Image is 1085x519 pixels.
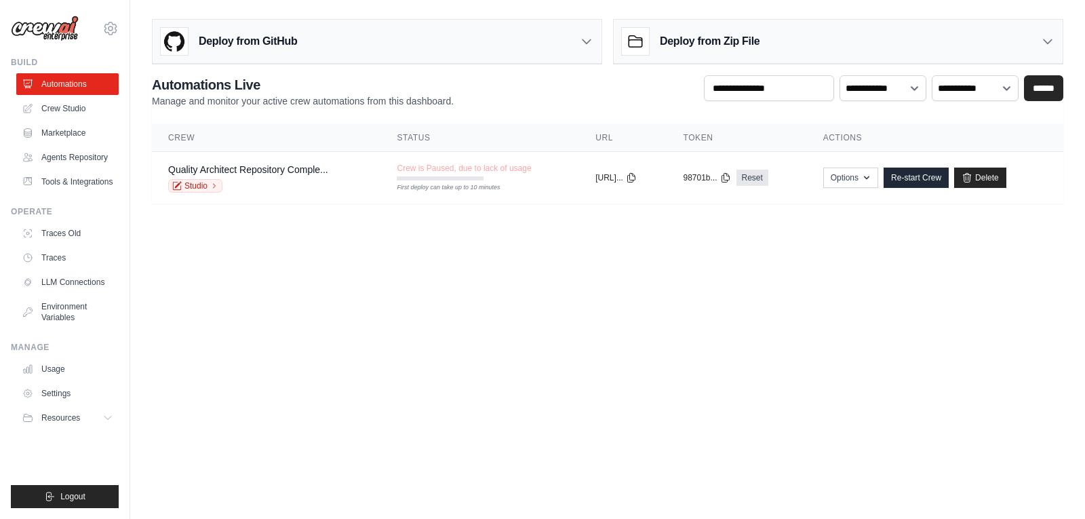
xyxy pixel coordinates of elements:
[168,179,222,193] a: Studio
[954,168,1006,188] a: Delete
[161,28,188,55] img: GitHub Logo
[16,147,119,168] a: Agents Repository
[152,94,454,108] p: Manage and monitor your active crew automations from this dashboard.
[736,170,768,186] a: Reset
[41,412,80,423] span: Resources
[884,168,949,188] a: Re-start Crew
[11,57,119,68] div: Build
[60,491,85,502] span: Logout
[683,172,730,183] button: 98701b...
[152,75,454,94] h2: Automations Live
[16,296,119,328] a: Environment Variables
[16,247,119,269] a: Traces
[16,171,119,193] a: Tools & Integrations
[16,73,119,95] a: Automations
[380,124,579,152] th: Status
[152,124,380,152] th: Crew
[16,122,119,144] a: Marketplace
[11,342,119,353] div: Manage
[199,33,297,50] h3: Deploy from GitHub
[823,168,878,188] button: Options
[11,206,119,217] div: Operate
[16,98,119,119] a: Crew Studio
[660,33,759,50] h3: Deploy from Zip File
[397,163,531,174] span: Crew is Paused, due to lack of usage
[16,271,119,293] a: LLM Connections
[579,124,667,152] th: URL
[16,223,119,244] a: Traces Old
[16,358,119,380] a: Usage
[807,124,1063,152] th: Actions
[16,407,119,429] button: Resources
[11,16,79,41] img: Logo
[11,485,119,508] button: Logout
[16,383,119,404] a: Settings
[667,124,806,152] th: Token
[397,183,484,193] div: First deploy can take up to 10 minutes
[168,164,328,175] a: Quality Architect Repository Comple...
